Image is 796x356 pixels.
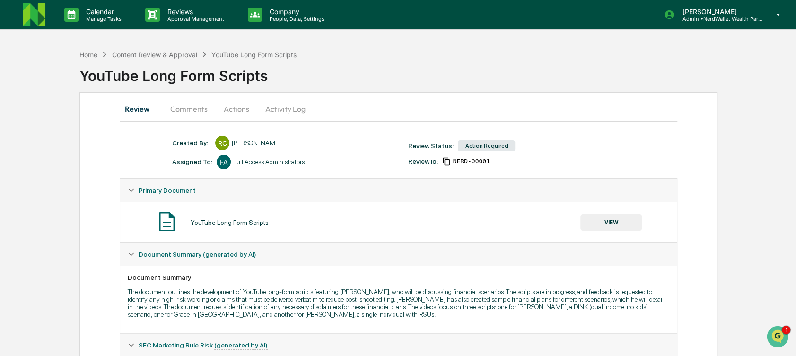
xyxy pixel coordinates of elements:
span: Pylon [94,209,114,216]
p: Company [262,8,329,16]
div: Primary Document [120,202,676,242]
button: See all [147,103,172,115]
div: Home [79,51,97,59]
button: Comments [162,98,215,120]
img: logo [23,3,45,26]
div: Document Summary [128,274,669,281]
span: f8fdc427-d152-45b2-af6b-0709218cf247 [453,158,490,165]
div: [PERSON_NAME] [231,139,280,147]
div: Content Review & Approval [112,51,197,59]
div: Assigned To: [172,158,212,166]
p: Manage Tasks [79,16,126,22]
div: Review Id: [408,158,437,165]
div: YouTube Long Form Scripts [79,60,796,84]
a: 🔎Data Lookup [6,182,63,199]
p: Admin • NerdWallet Wealth Partners [674,16,762,22]
span: [PERSON_NAME] [29,129,77,136]
a: 🖐️Preclearance [6,164,65,181]
div: FA [217,155,231,169]
div: Full Access Administrators [233,158,304,166]
p: Reviews [160,8,229,16]
button: Start new chat [161,75,172,87]
div: Document Summary (generated by AI) [120,243,676,266]
span: Attestations [78,168,117,178]
div: YouTube Long Form Scripts [211,51,297,59]
span: Preclearance [19,168,61,178]
img: 1746055101610-c473b297-6a78-478c-a979-82029cc54cd1 [19,129,26,137]
span: Primary Document [139,187,196,194]
p: Calendar [79,8,126,16]
div: 🗄️ [69,169,76,177]
div: Past conversations [9,105,63,113]
div: Start new chat [43,72,155,82]
div: RC [215,136,229,150]
div: 🔎 [9,187,17,195]
span: • [79,129,82,136]
img: 1746055101610-c473b297-6a78-478c-a979-82029cc54cd1 [9,72,26,89]
button: VIEW [580,214,642,231]
img: Jack Rasmussen [9,120,25,135]
iframe: Open customer support [766,325,791,350]
a: 🗄️Attestations [65,164,121,181]
span: SEC Marketing Rule Risk [139,341,268,349]
button: Actions [215,98,257,120]
u: (generated by AI) [203,250,256,258]
div: YouTube Long Form Scripts [191,219,269,226]
div: We're available if you need us! [43,82,130,89]
p: Approval Management [160,16,229,22]
p: How can we help? [9,20,172,35]
img: Document Icon [155,210,179,233]
span: Data Lookup [19,186,60,196]
div: secondary tabs example [120,98,677,120]
span: Document Summary [139,250,256,258]
button: Activity Log [257,98,313,120]
div: Document Summary (generated by AI) [120,266,676,333]
div: Action Required [458,140,515,151]
img: 8933085812038_c878075ebb4cc5468115_72.jpg [20,72,37,89]
p: People, Data, Settings [262,16,329,22]
div: Primary Document [120,179,676,202]
span: [DATE] [84,129,103,136]
u: (generated by AI) [214,341,268,349]
div: 🖐️ [9,169,17,177]
a: Powered byPylon [67,209,114,216]
p: [PERSON_NAME] [674,8,762,16]
div: Created By: ‎ ‎ [172,139,210,147]
div: Review Status: [408,142,453,150]
p: The document outlines the development of YouTube long-form scripts featuring [PERSON_NAME], who w... [128,288,669,318]
button: Review [120,98,162,120]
